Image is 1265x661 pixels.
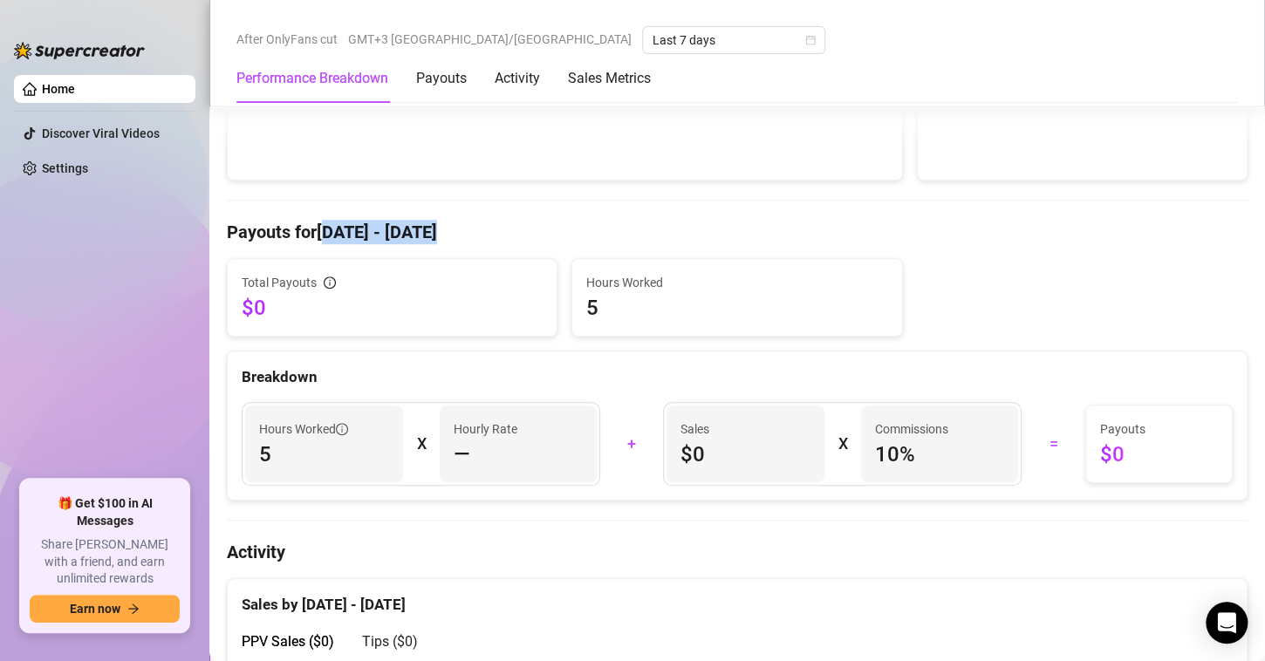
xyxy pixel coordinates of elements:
[568,68,651,89] div: Sales Metrics
[362,633,418,650] span: Tips ( $0 )
[242,294,543,322] span: $0
[653,27,815,53] span: Last 7 days
[1206,602,1248,644] div: Open Intercom Messenger
[30,595,180,623] button: Earn nowarrow-right
[259,419,348,439] span: Hours Worked
[680,419,810,439] span: Sales
[1032,430,1074,458] div: =
[417,430,426,458] div: X
[236,26,338,52] span: After OnlyFans cut
[495,68,540,89] div: Activity
[42,161,88,175] a: Settings
[324,276,336,289] span: info-circle
[838,430,847,458] div: X
[242,273,317,292] span: Total Payouts
[227,540,1248,564] h4: Activity
[42,82,75,96] a: Home
[227,220,1248,244] h4: Payouts for [DATE] - [DATE]
[454,419,517,439] article: Hourly Rate
[42,126,160,140] a: Discover Viral Videos
[586,273,887,292] span: Hours Worked
[416,68,467,89] div: Payouts
[1100,419,1218,439] span: Payouts
[236,68,388,89] div: Performance Breakdown
[875,440,1005,468] span: 10 %
[611,430,653,458] div: +
[14,42,145,59] img: logo-BBDzfeDw.svg
[30,536,180,588] span: Share [PERSON_NAME] with a friend, and earn unlimited rewards
[680,440,810,468] span: $0
[805,35,816,45] span: calendar
[242,365,1233,389] div: Breakdown
[454,440,470,468] span: —
[336,423,348,435] span: info-circle
[70,602,120,616] span: Earn now
[259,440,389,468] span: 5
[127,603,140,615] span: arrow-right
[586,294,887,322] span: 5
[30,495,180,529] span: 🎁 Get $100 in AI Messages
[875,419,948,439] article: Commissions
[348,26,632,52] span: GMT+3 [GEOGRAPHIC_DATA]/[GEOGRAPHIC_DATA]
[1100,440,1218,468] span: $0
[242,633,334,650] span: PPV Sales ( $0 )
[242,579,1233,617] div: Sales by [DATE] - [DATE]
